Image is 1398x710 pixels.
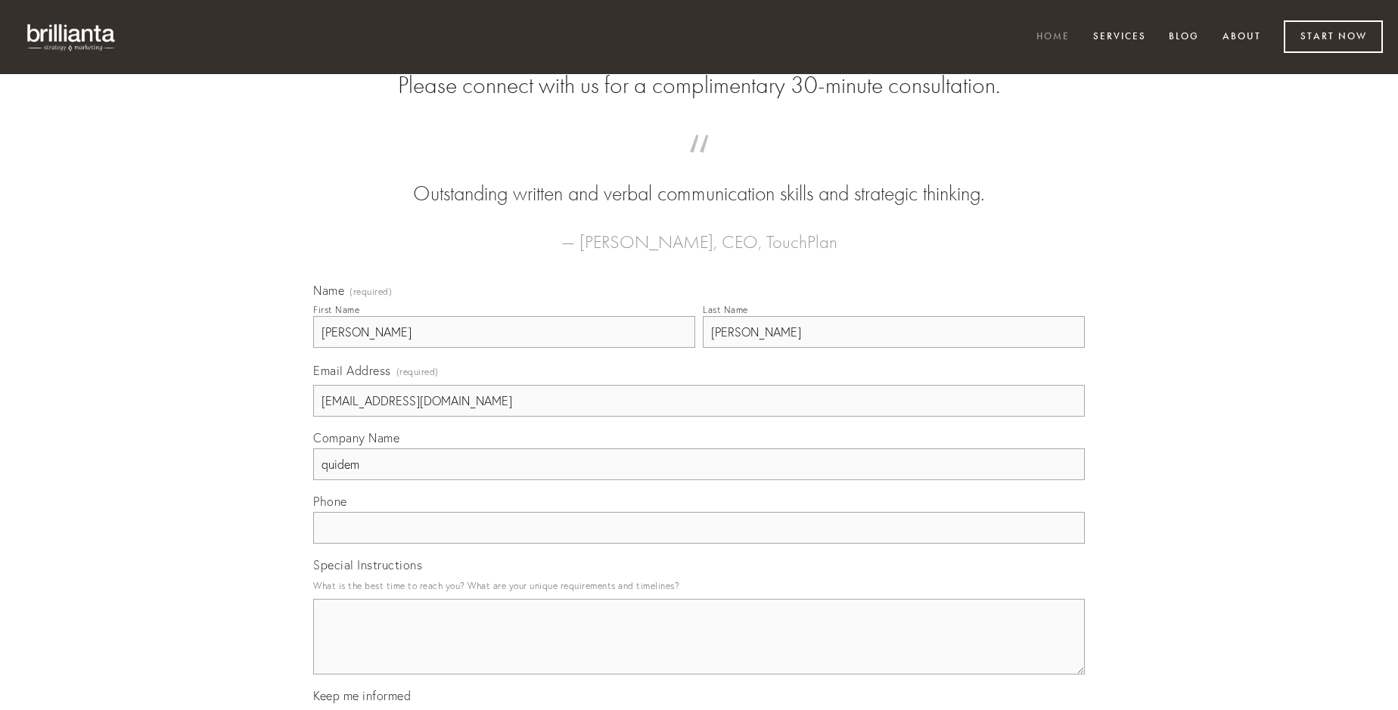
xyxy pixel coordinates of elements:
[337,209,1061,257] figcaption: — [PERSON_NAME], CEO, TouchPlan
[1213,25,1271,50] a: About
[313,363,391,378] span: Email Address
[313,304,359,315] div: First Name
[337,150,1061,179] span: “
[1027,25,1080,50] a: Home
[1159,25,1209,50] a: Blog
[313,283,344,298] span: Name
[313,71,1085,100] h2: Please connect with us for a complimentary 30-minute consultation.
[313,575,1085,596] p: What is the best time to reach you? What are your unique requirements and timelines?
[313,688,411,703] span: Keep me informed
[1083,25,1156,50] a: Services
[337,150,1061,209] blockquote: Outstanding written and verbal communication skills and strategic thinking.
[15,15,129,59] img: brillianta - research, strategy, marketing
[313,557,422,572] span: Special Instructions
[313,430,399,445] span: Company Name
[1284,20,1383,53] a: Start Now
[313,494,347,509] span: Phone
[349,287,392,296] span: (required)
[396,361,439,382] span: (required)
[703,304,748,315] div: Last Name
